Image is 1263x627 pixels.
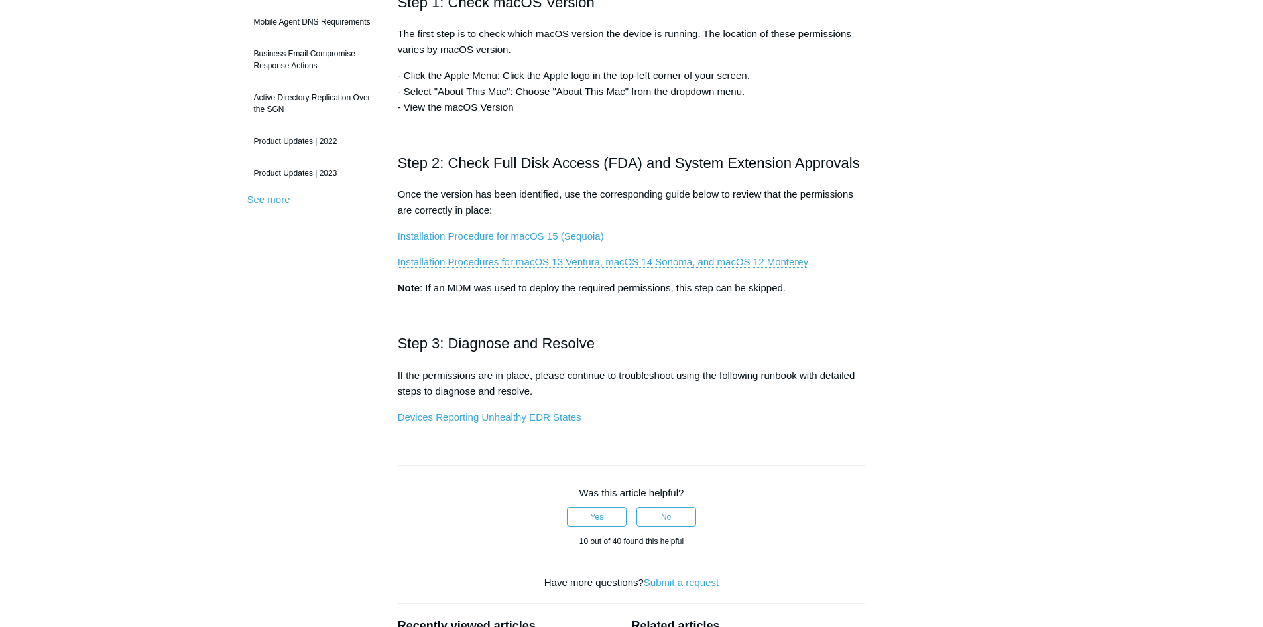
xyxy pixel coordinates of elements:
[579,537,684,546] span: 10 out of 40 found this helpful
[644,577,719,588] a: Submit a request
[398,26,866,58] p: The first step is to check which macOS version the device is running. The location of these permi...
[247,85,378,122] a: Active Directory Replication Over the SGN
[398,186,866,218] p: Once the version has been identified, use the corresponding guide below to review that the permis...
[567,507,627,527] button: This article was helpful
[398,68,866,115] p: - Click the Apple Menu: Click the Apple logo in the top-left corner of your screen. - Select "Abo...
[398,411,581,423] a: Devices Reporting Unhealthy EDR States
[398,280,866,296] p: : If an MDM was used to deploy the required permissions, this step can be skipped.
[579,487,684,498] span: Was this article helpful?
[247,161,378,186] a: Product Updates | 2023
[398,151,866,174] h2: Step 2: Check Full Disk Access (FDA) and System Extension Approvals
[398,332,866,355] h2: Step 3: Diagnose and Resolve
[398,256,808,268] a: Installation Procedures for macOS 13 Ventura, macOS 14 Sonoma, and macOS 12 Monterey
[398,282,420,293] strong: Note
[636,507,696,527] button: This article was not helpful
[247,41,378,78] a: Business Email Compromise - Response Actions
[247,9,378,35] a: Mobile Agent DNS Requirements
[398,368,866,399] p: If the permissions are in place, please continue to troubleshoot using the following runbook with...
[247,194,290,205] a: See more
[398,575,866,591] div: Have more questions?
[247,129,378,154] a: Product Updates | 2022
[398,230,604,242] a: Installation Procedure for macOS 15 (Sequoia)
